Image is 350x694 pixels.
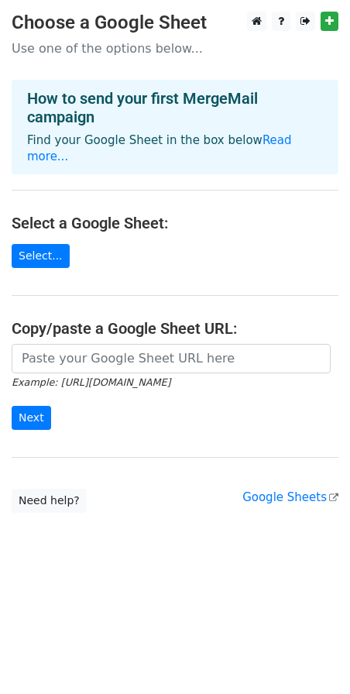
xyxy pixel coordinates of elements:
h4: How to send your first MergeMail campaign [27,89,323,126]
input: Next [12,406,51,430]
small: Example: [URL][DOMAIN_NAME] [12,376,170,388]
a: Google Sheets [242,490,338,504]
a: Read more... [27,133,292,163]
h4: Select a Google Sheet: [12,214,338,232]
a: Need help? [12,489,87,513]
input: Paste your Google Sheet URL here [12,344,331,373]
p: Use one of the options below... [12,40,338,57]
h3: Choose a Google Sheet [12,12,338,34]
h4: Copy/paste a Google Sheet URL: [12,319,338,338]
p: Find your Google Sheet in the box below [27,132,323,165]
a: Select... [12,244,70,268]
